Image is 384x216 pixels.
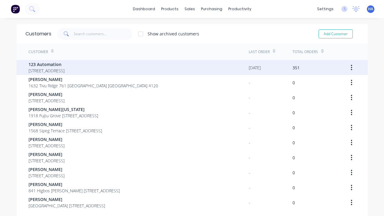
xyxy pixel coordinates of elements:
div: settings [314,4,337,13]
div: [DATE] [249,64,261,71]
span: 841 Higbos [PERSON_NAME] [STREET_ADDRESS] [28,187,120,194]
div: 0 [292,199,295,206]
a: dashboard [130,4,158,13]
div: Customer [28,49,48,55]
span: [PERSON_NAME] [28,151,64,157]
span: [STREET_ADDRESS] [28,142,64,149]
div: products [158,4,181,13]
button: Add Customer [319,29,353,38]
span: [STREET_ADDRESS] [28,157,64,164]
input: Search customers... [74,28,132,40]
span: [PERSON_NAME] [28,166,64,172]
div: sales [181,4,198,13]
img: Factory [11,4,20,13]
div: - [249,169,250,176]
div: 0 [292,94,295,101]
div: Show archived customers [148,31,199,37]
div: Customers [25,30,51,37]
span: 1632 Tivu Ridge 761 [GEOGRAPHIC_DATA] [GEOGRAPHIC_DATA] 4120 [28,82,158,89]
span: 123 Automation [28,61,64,67]
div: Total Orders [292,49,318,55]
div: 0 [292,184,295,191]
span: [PERSON_NAME] [28,196,105,202]
span: HA [368,6,373,12]
span: [PERSON_NAME] [28,181,120,187]
div: - [249,124,250,131]
span: [GEOGRAPHIC_DATA] [STREET_ADDRESS] [28,202,105,209]
div: 0 [292,124,295,131]
div: - [249,139,250,146]
span: [PERSON_NAME][US_STATE] [28,106,98,112]
div: 0 [292,139,295,146]
div: - [249,154,250,161]
div: - [249,199,250,206]
div: - [249,94,250,101]
div: 0 [292,154,295,161]
span: [PERSON_NAME] [28,121,102,127]
div: - [249,109,250,116]
div: 351 [292,64,300,71]
span: [STREET_ADDRESS] [28,67,64,74]
span: 1568 Sipeg Terrace [STREET_ADDRESS] [28,127,102,134]
div: purchasing [198,4,225,13]
div: - [249,79,250,86]
span: [PERSON_NAME] [28,76,158,82]
div: productivity [225,4,254,13]
span: 1918 Fujtu Grove [STREET_ADDRESS] [28,112,98,119]
span: [STREET_ADDRESS] [28,172,64,179]
div: 0 [292,79,295,86]
div: 0 [292,109,295,116]
div: - [249,184,250,191]
span: [PERSON_NAME] [28,91,64,97]
div: 0 [292,169,295,176]
div: Last Order [249,49,270,55]
span: [STREET_ADDRESS] [28,97,64,104]
span: [PERSON_NAME] [28,136,64,142]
